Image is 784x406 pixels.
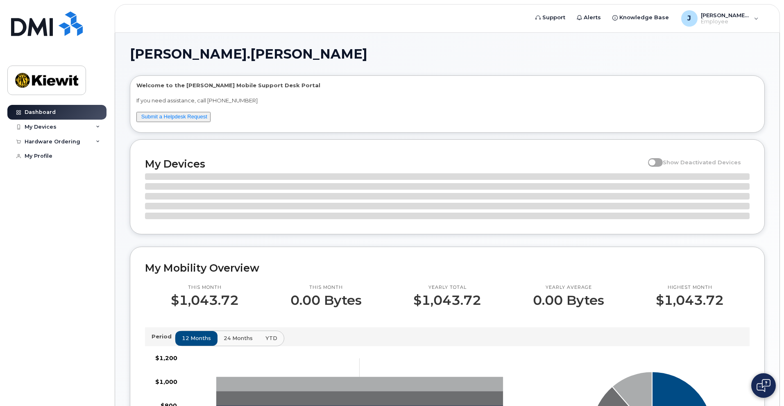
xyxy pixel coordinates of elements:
p: $1,043.72 [656,293,724,308]
tspan: $1,000 [155,378,177,386]
span: 24 months [224,334,253,342]
span: [PERSON_NAME].[PERSON_NAME] [130,48,367,60]
p: 0.00 Bytes [533,293,604,308]
p: This month [290,284,362,291]
g: 636-589-1884 [216,391,503,405]
p: $1,043.72 [413,293,481,308]
h2: My Devices [145,158,644,170]
input: Show Deactivated Devices [648,154,655,161]
p: $1,043.72 [171,293,239,308]
g: 636-589-1847 [216,377,503,391]
button: Submit a Helpdesk Request [136,112,211,122]
tspan: $1,200 [155,354,177,362]
p: Welcome to the [PERSON_NAME] Mobile Support Desk Portal [136,82,758,89]
p: 0.00 Bytes [290,293,362,308]
a: Submit a Helpdesk Request [141,113,207,120]
h2: My Mobility Overview [145,262,750,274]
p: This month [171,284,239,291]
p: If you need assistance, call [PHONE_NUMBER] [136,97,758,104]
p: Yearly total [413,284,481,291]
p: Yearly average [533,284,604,291]
span: Show Deactivated Devices [663,159,741,166]
p: Highest month [656,284,724,291]
span: YTD [265,334,277,342]
p: Period [152,333,175,340]
img: Open chat [757,379,770,392]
